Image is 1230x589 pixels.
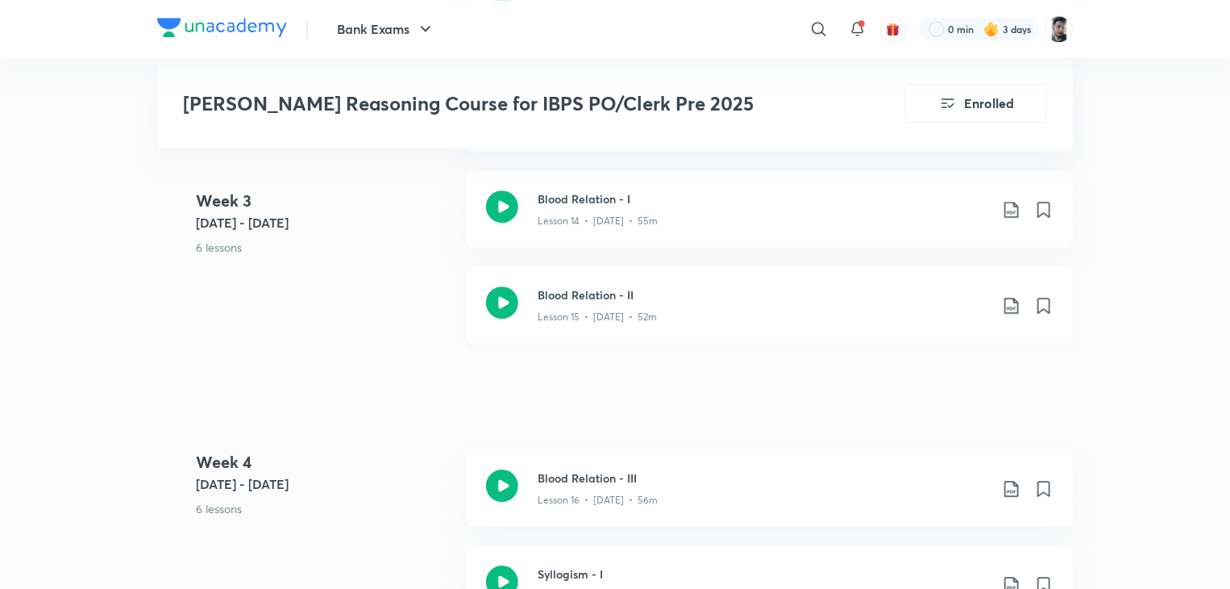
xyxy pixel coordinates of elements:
[327,13,445,45] button: Bank Exams
[886,22,900,36] img: avatar
[538,493,658,508] p: Lesson 16 • [DATE] • 56m
[538,190,989,207] h3: Blood Relation - I
[196,214,454,233] h5: [DATE] - [DATE]
[538,214,658,228] p: Lesson 14 • [DATE] • 55m
[983,21,999,37] img: streak
[538,286,989,303] h3: Blood Relation - II
[538,470,989,487] h3: Blood Relation - III
[157,18,287,37] img: Company Logo
[880,16,906,42] button: avatar
[196,474,454,494] h5: [DATE] - [DATE]
[183,92,814,115] h3: [PERSON_NAME] Reasoning Course for IBPS PO/Clerk Pre 2025
[467,450,1073,546] a: Blood Relation - IIILesson 16 • [DATE] • 56m
[467,171,1073,267] a: Blood Relation - ILesson 14 • [DATE] • 55m
[538,310,657,324] p: Lesson 15 • [DATE] • 52m
[1045,15,1073,43] img: Snehasish Das
[905,84,1047,123] button: Enrolled
[196,500,454,517] p: 6 lessons
[196,190,454,214] h4: Week 3
[196,240,454,257] p: 6 lessons
[196,450,454,474] h4: Week 4
[467,267,1073,363] a: Blood Relation - IILesson 15 • [DATE] • 52m
[157,18,287,41] a: Company Logo
[538,566,989,583] h3: Syllogism - I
